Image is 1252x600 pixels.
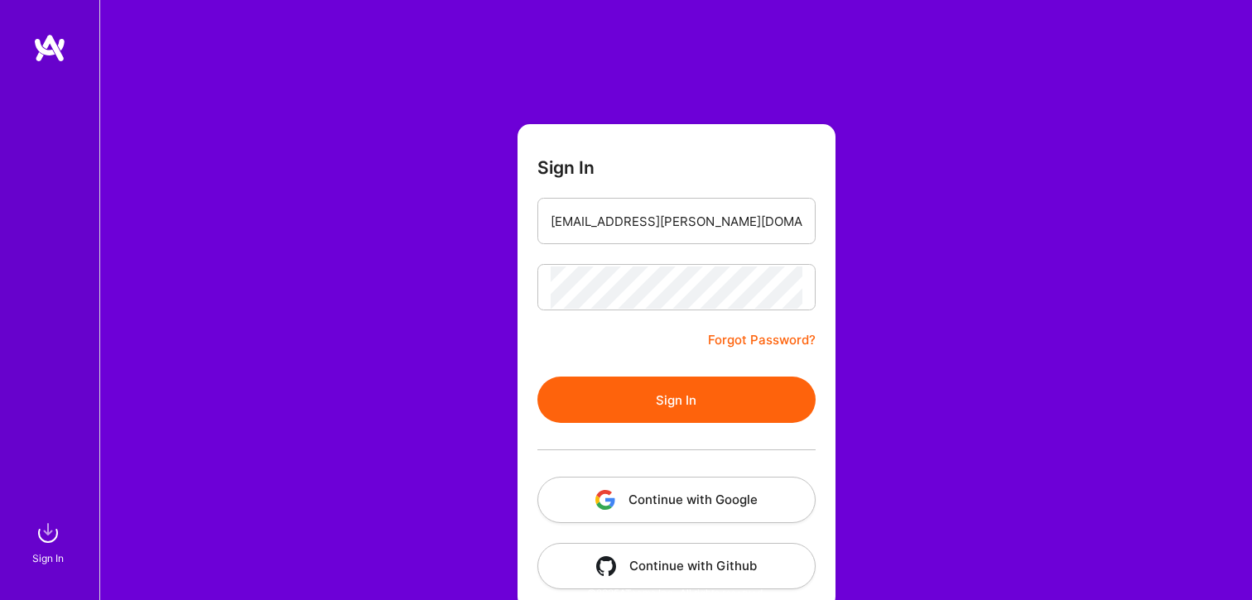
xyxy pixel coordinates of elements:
[595,490,615,510] img: icon
[31,516,65,550] img: sign in
[35,516,65,567] a: sign inSign In
[708,330,816,350] a: Forgot Password?
[596,556,616,576] img: icon
[32,550,64,567] div: Sign In
[537,377,816,423] button: Sign In
[537,543,816,589] button: Continue with Github
[33,33,66,63] img: logo
[537,477,816,523] button: Continue with Google
[551,200,802,242] input: Email...
[537,157,595,178] h3: Sign In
